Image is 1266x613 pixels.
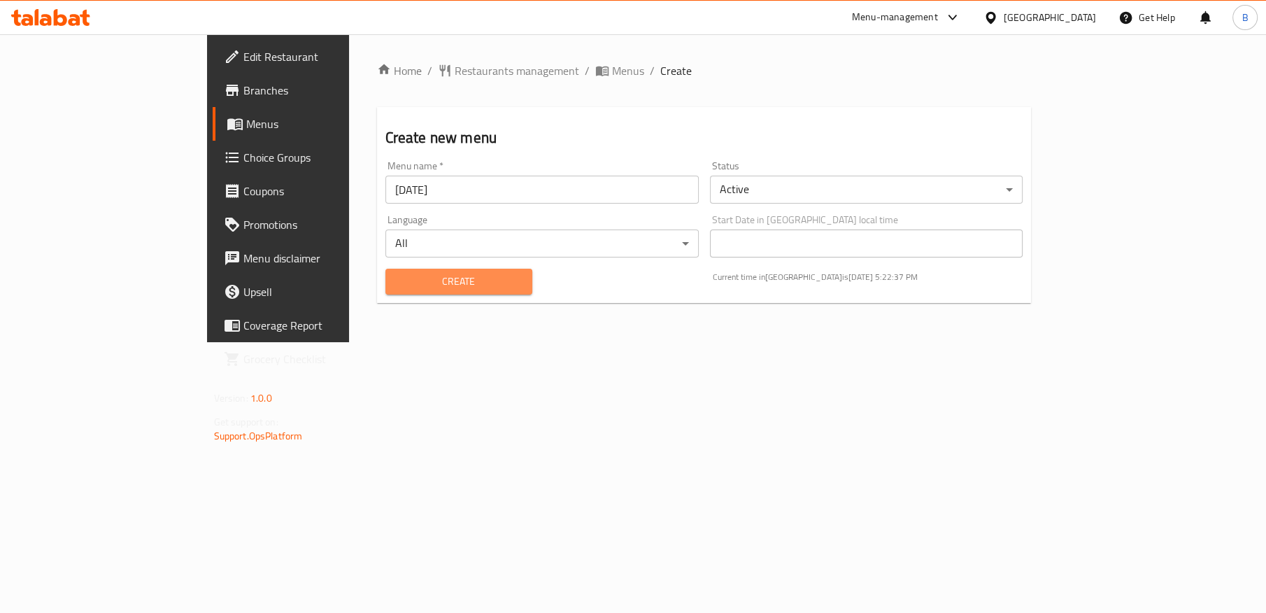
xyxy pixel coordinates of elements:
[243,216,407,233] span: Promotions
[595,62,644,79] a: Menus
[660,62,692,79] span: Create
[250,389,272,407] span: 1.0.0
[243,183,407,199] span: Coupons
[213,309,418,342] a: Coverage Report
[243,351,407,367] span: Grocery Checklist
[243,317,407,334] span: Coverage Report
[427,62,432,79] li: /
[713,271,1023,283] p: Current time in [GEOGRAPHIC_DATA] is [DATE] 5:22:37 PM
[214,413,278,431] span: Get support on:
[214,427,303,445] a: Support.OpsPlatform
[385,269,532,295] button: Create
[650,62,655,79] li: /
[243,82,407,99] span: Branches
[213,73,418,107] a: Branches
[213,107,418,141] a: Menus
[214,389,248,407] span: Version:
[385,176,699,204] input: Please enter Menu name
[852,9,938,26] div: Menu-management
[710,176,1023,204] div: Active
[397,273,521,290] span: Create
[213,208,418,241] a: Promotions
[243,283,407,300] span: Upsell
[438,62,579,79] a: Restaurants management
[213,342,418,376] a: Grocery Checklist
[585,62,590,79] li: /
[385,127,1023,148] h2: Create new menu
[213,141,418,174] a: Choice Groups
[377,62,1032,79] nav: breadcrumb
[455,62,579,79] span: Restaurants management
[243,250,407,267] span: Menu disclaimer
[243,149,407,166] span: Choice Groups
[246,115,407,132] span: Menus
[385,230,699,258] div: All
[1004,10,1096,25] div: [GEOGRAPHIC_DATA]
[213,275,418,309] a: Upsell
[243,48,407,65] span: Edit Restaurant
[213,40,418,73] a: Edit Restaurant
[612,62,644,79] span: Menus
[213,241,418,275] a: Menu disclaimer
[1242,10,1248,25] span: B
[213,174,418,208] a: Coupons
